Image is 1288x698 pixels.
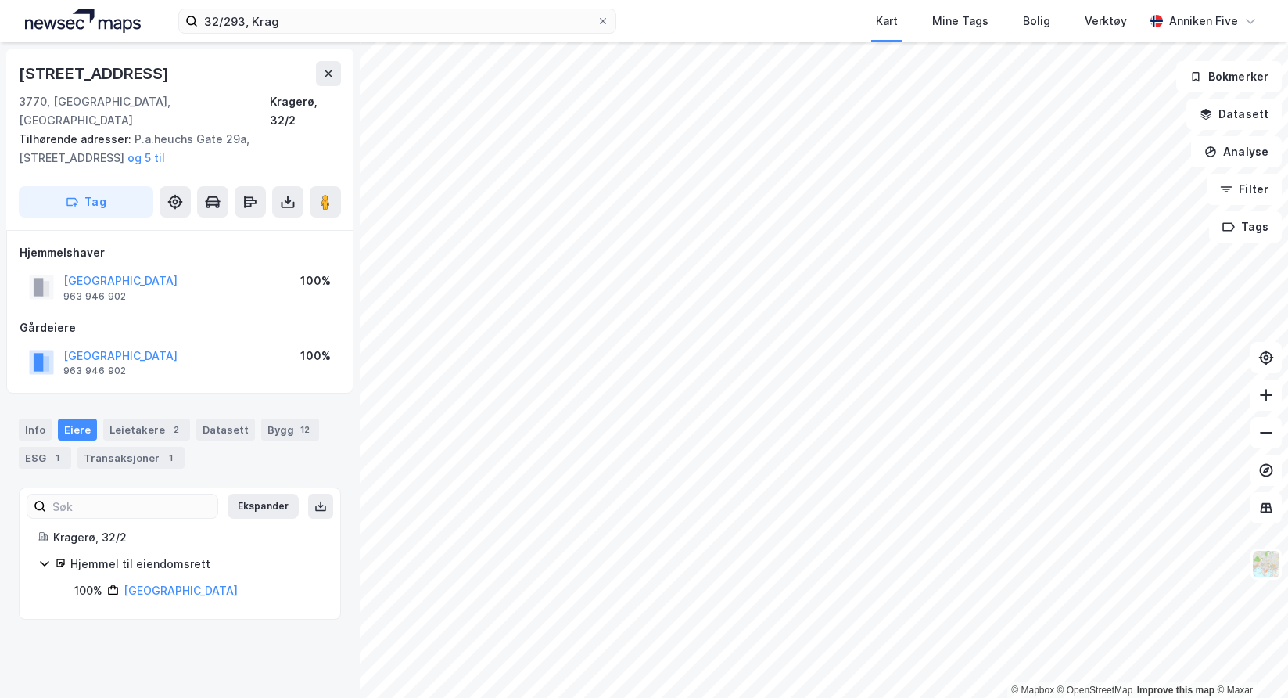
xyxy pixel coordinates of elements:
[1210,623,1288,698] div: Kontrollprogram for chat
[77,447,185,469] div: Transaksjoner
[25,9,141,33] img: logo.a4113a55bc3d86da70a041830d287a7e.svg
[1209,211,1282,243] button: Tags
[1186,99,1282,130] button: Datasett
[163,450,178,466] div: 1
[198,9,597,33] input: Søk på adresse, matrikkel, gårdeiere, leietakere eller personer
[63,365,126,377] div: 963 946 902
[19,61,172,86] div: [STREET_ADDRESS]
[1207,174,1282,205] button: Filter
[1137,685,1214,696] a: Improve this map
[70,555,321,574] div: Hjemmel til eiendomsrett
[1251,549,1281,579] img: Z
[103,419,190,441] div: Leietakere
[19,419,52,441] div: Info
[196,419,255,441] div: Datasett
[19,92,270,130] div: 3770, [GEOGRAPHIC_DATA], [GEOGRAPHIC_DATA]
[300,347,331,365] div: 100%
[168,422,184,437] div: 2
[53,528,321,547] div: Kragerø, 32/2
[261,419,319,441] div: Bygg
[1011,685,1054,696] a: Mapbox
[20,243,340,262] div: Hjemmelshaver
[74,581,102,600] div: 100%
[19,186,153,218] button: Tag
[270,92,341,130] div: Kragerø, 32/2
[876,12,898,31] div: Kart
[932,12,988,31] div: Mine Tags
[1210,623,1288,698] iframe: Chat Widget
[20,318,340,337] div: Gårdeiere
[124,584,238,597] a: [GEOGRAPHIC_DATA]
[1191,136,1282,167] button: Analyse
[19,447,71,469] div: ESG
[63,290,126,303] div: 963 946 902
[19,130,328,167] div: P.a.heuchs Gate 29a, [STREET_ADDRESS]
[297,422,313,437] div: 12
[1023,12,1050,31] div: Bolig
[1057,685,1133,696] a: OpenStreetMap
[49,450,65,466] div: 1
[228,494,299,519] button: Ekspander
[1085,12,1127,31] div: Verktøy
[300,272,331,290] div: 100%
[46,495,217,518] input: Søk
[58,419,97,441] div: Eiere
[1169,12,1238,31] div: Anniken Five
[19,132,135,146] span: Tilhørende adresser:
[1176,61,1282,92] button: Bokmerker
